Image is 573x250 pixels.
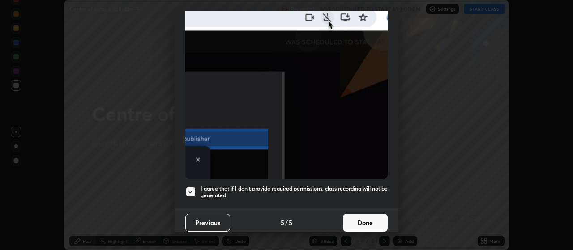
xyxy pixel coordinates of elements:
[285,218,288,227] h4: /
[185,214,230,232] button: Previous
[343,214,388,232] button: Done
[281,218,284,227] h4: 5
[289,218,292,227] h4: 5
[201,185,388,199] h5: I agree that if I don't provide required permissions, class recording will not be generated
